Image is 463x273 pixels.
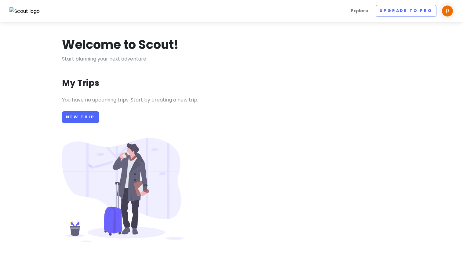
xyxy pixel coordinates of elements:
img: Person with luggage at airport [62,138,184,242]
a: Upgrade to Pro [376,5,436,17]
img: User profile [441,5,454,17]
p: Start planning your next adventure [62,55,401,63]
a: Explore [348,5,371,17]
img: Scout logo [9,7,40,15]
a: New Trip [62,111,99,123]
h3: My Trips [62,78,99,89]
p: You have no upcoming trips. Start by creating a new trip. [62,96,401,104]
h1: Welcome to Scout! [62,37,179,53]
